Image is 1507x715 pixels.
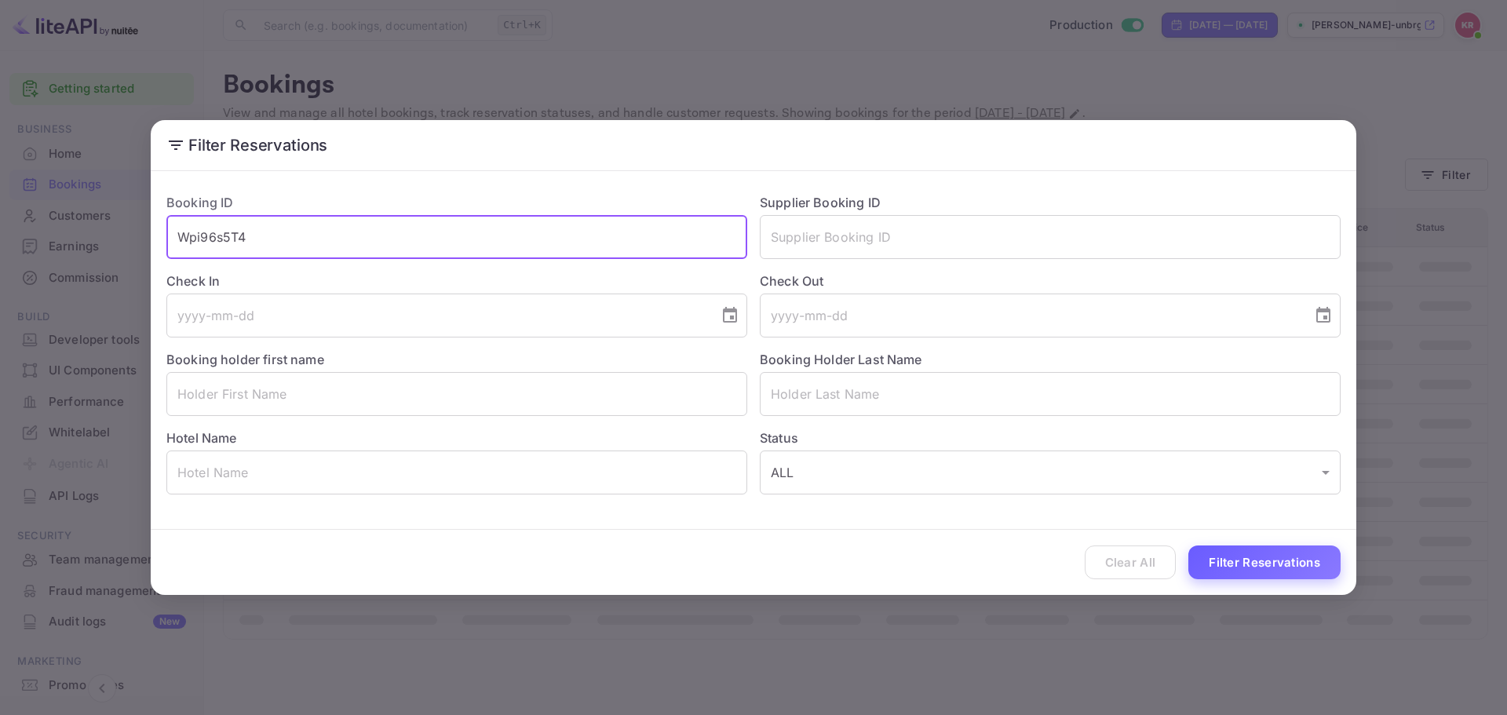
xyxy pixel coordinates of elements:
input: yyyy-mm-dd [166,294,708,337]
label: Supplier Booking ID [760,195,881,210]
label: Booking Holder Last Name [760,352,922,367]
h2: Filter Reservations [151,120,1356,170]
input: Holder Last Name [760,372,1341,416]
input: yyyy-mm-dd [760,294,1301,337]
input: Booking ID [166,215,747,259]
label: Hotel Name [166,430,237,446]
label: Booking ID [166,195,234,210]
button: Choose date [1308,300,1339,331]
input: Hotel Name [166,451,747,494]
input: Supplier Booking ID [760,215,1341,259]
label: Check In [166,272,747,290]
div: ALL [760,451,1341,494]
button: Filter Reservations [1188,545,1341,579]
input: Holder First Name [166,372,747,416]
label: Check Out [760,272,1341,290]
label: Booking holder first name [166,352,324,367]
button: Choose date [714,300,746,331]
label: Status [760,429,1341,447]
